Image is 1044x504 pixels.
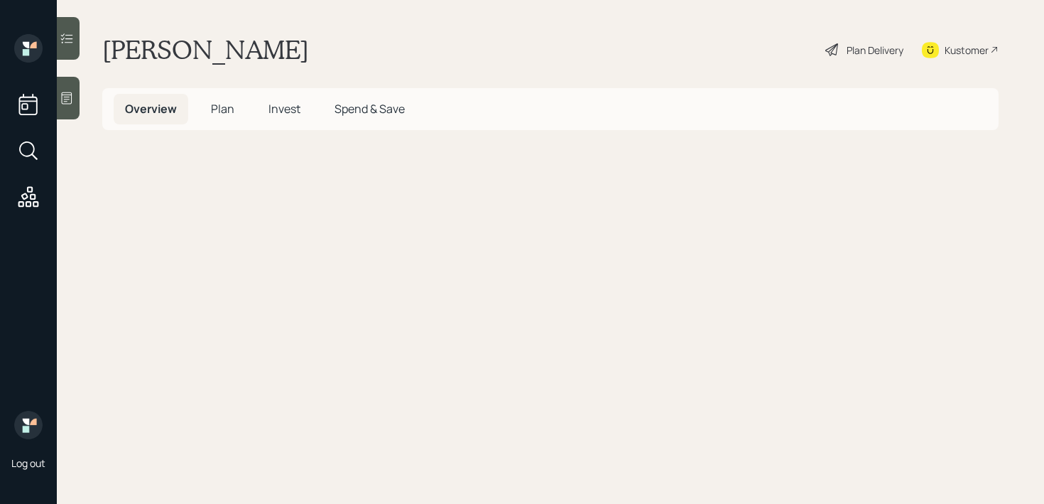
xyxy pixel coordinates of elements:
span: Plan [211,101,234,117]
span: Spend & Save [335,101,405,117]
span: Overview [125,101,177,117]
div: Kustomer [945,43,989,58]
div: Log out [11,456,45,470]
div: Plan Delivery [847,43,903,58]
img: retirable_logo.png [14,411,43,439]
h1: [PERSON_NAME] [102,34,309,65]
span: Invest [268,101,300,117]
